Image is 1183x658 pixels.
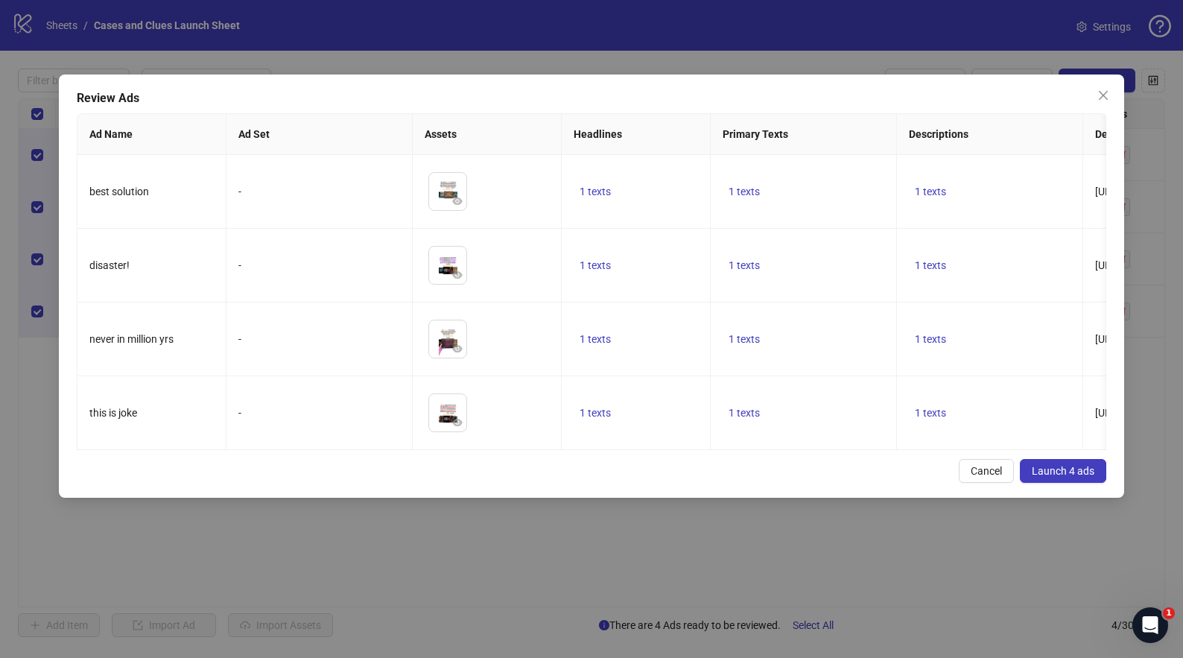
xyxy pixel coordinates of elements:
[448,414,466,431] button: Preview
[429,394,466,431] img: Asset 1
[574,183,617,200] button: 1 texts
[915,407,946,419] span: 1 texts
[580,186,611,197] span: 1 texts
[452,344,463,354] span: eye
[413,114,562,155] th: Assets
[452,270,463,280] span: eye
[452,196,463,206] span: eye
[915,333,946,345] span: 1 texts
[238,257,400,273] div: -
[711,114,897,155] th: Primary Texts
[909,256,952,274] button: 1 texts
[729,333,760,345] span: 1 texts
[1032,465,1094,477] span: Launch 4 ads
[580,259,611,271] span: 1 texts
[77,89,1106,107] div: Review Ads
[429,173,466,210] img: Asset 1
[429,247,466,284] img: Asset 1
[1020,459,1106,483] button: Launch 4 ads
[238,183,400,200] div: -
[574,330,617,348] button: 1 texts
[1091,83,1115,107] button: Close
[574,256,617,274] button: 1 texts
[580,407,611,419] span: 1 texts
[448,340,466,358] button: Preview
[448,266,466,284] button: Preview
[723,183,766,200] button: 1 texts
[971,465,1002,477] span: Cancel
[723,330,766,348] button: 1 texts
[238,405,400,421] div: -
[89,186,149,197] span: best solution
[729,186,760,197] span: 1 texts
[89,333,174,345] span: never in million yrs
[89,407,137,419] span: this is joke
[89,259,130,271] span: disaster!
[562,114,711,155] th: Headlines
[915,186,946,197] span: 1 texts
[915,259,946,271] span: 1 texts
[452,417,463,428] span: eye
[909,404,952,422] button: 1 texts
[729,407,760,419] span: 1 texts
[723,404,766,422] button: 1 texts
[429,320,466,358] img: Asset 1
[897,114,1083,155] th: Descriptions
[238,331,400,347] div: -
[723,256,766,274] button: 1 texts
[580,333,611,345] span: 1 texts
[729,259,760,271] span: 1 texts
[77,114,226,155] th: Ad Name
[226,114,413,155] th: Ad Set
[448,192,466,210] button: Preview
[959,459,1014,483] button: Cancel
[574,404,617,422] button: 1 texts
[1163,607,1175,619] span: 1
[909,330,952,348] button: 1 texts
[909,183,952,200] button: 1 texts
[1097,89,1109,101] span: close
[1132,607,1168,643] iframe: Intercom live chat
